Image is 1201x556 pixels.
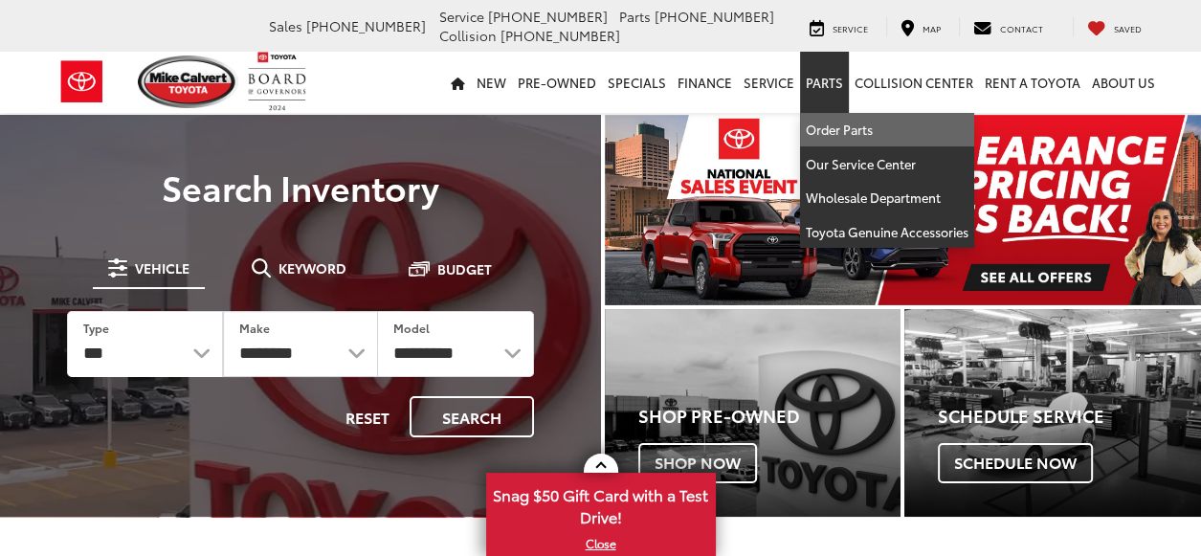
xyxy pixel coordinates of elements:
span: Service [439,7,484,26]
label: Model [393,320,430,336]
span: Collision [439,26,497,45]
span: Saved [1114,22,1142,34]
a: Parts [800,52,849,113]
span: Map [923,22,941,34]
label: Make [239,320,270,336]
span: [PHONE_NUMBER] [500,26,620,45]
a: Wholesale Department [800,181,974,215]
a: Collision Center [849,52,979,113]
h4: Schedule Service [938,407,1201,426]
img: Toyota [46,51,118,113]
span: Contact [1000,22,1043,34]
a: Schedule Service Schedule Now [904,309,1201,517]
h3: Search Inventory [40,167,561,206]
a: Toyota Genuine Accessories [800,215,974,249]
a: Shop Pre-Owned Shop Now [605,309,901,517]
button: Search [410,396,534,437]
label: Type [83,320,109,336]
h4: Shop Pre-Owned [638,407,901,426]
span: Service [833,22,868,34]
span: [PHONE_NUMBER] [306,16,426,35]
span: [PHONE_NUMBER] [488,7,608,26]
a: New [471,52,512,113]
a: Contact [959,17,1057,36]
div: Toyota [904,309,1201,517]
span: Parts [619,7,651,26]
span: [PHONE_NUMBER] [655,7,774,26]
a: Service [795,17,882,36]
img: Mike Calvert Toyota [138,56,239,108]
a: Pre-Owned [512,52,602,113]
button: Reset [329,396,406,437]
a: Finance [672,52,738,113]
a: Order Parts: Opens in a new tab [800,113,974,147]
a: Specials [602,52,672,113]
span: Shop Now [638,443,757,483]
a: Rent a Toyota [979,52,1086,113]
a: About Us [1086,52,1161,113]
a: Home [445,52,471,113]
span: Vehicle [135,261,189,275]
a: My Saved Vehicles [1073,17,1156,36]
span: Sales [269,16,302,35]
span: Schedule Now [938,443,1093,483]
a: Map [886,17,955,36]
a: Service [738,52,800,113]
span: Budget [437,262,492,276]
div: Toyota [605,309,901,517]
span: Keyword [278,261,346,275]
span: Snag $50 Gift Card with a Test Drive! [488,475,714,533]
a: Our Service Center [800,147,974,182]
